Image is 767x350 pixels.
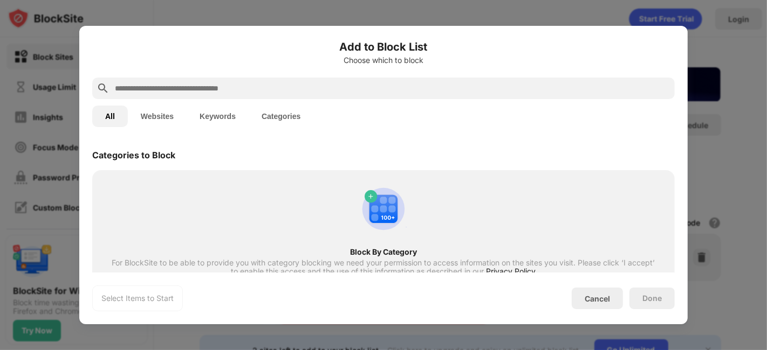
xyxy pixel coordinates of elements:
[92,39,675,55] h6: Add to Block List
[128,106,187,127] button: Websites
[187,106,249,127] button: Keywords
[487,267,536,276] span: Privacy Policy
[642,294,662,303] div: Done
[112,248,655,256] div: Block By Category
[112,258,655,276] div: For BlockSite to be able to provide you with category blocking we need your permission to access ...
[97,82,109,95] img: search.svg
[358,183,409,235] img: category-add.svg
[585,294,610,303] div: Cancel
[92,150,175,160] div: Categories to Block
[249,106,313,127] button: Categories
[92,56,675,65] div: Choose which to block
[101,293,174,304] div: Select Items to Start
[92,106,128,127] button: All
